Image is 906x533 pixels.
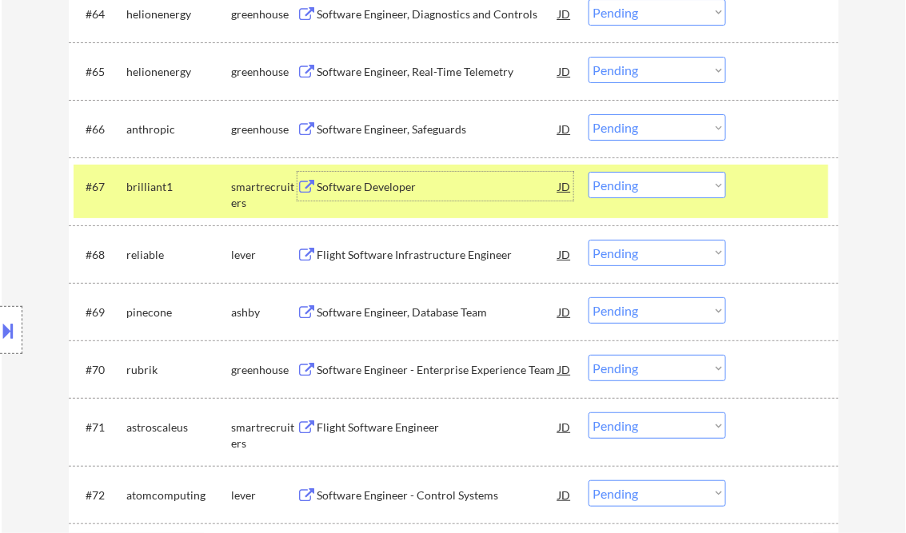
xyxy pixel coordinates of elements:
[557,240,573,268] div: JD
[557,480,573,509] div: JD
[557,355,573,384] div: JD
[317,247,559,263] div: Flight Software Infrastructure Engineer
[317,6,559,22] div: Software Engineer, Diagnostics and Controls
[317,179,559,195] div: Software Developer
[557,172,573,201] div: JD
[232,64,297,80] div: greenhouse
[317,362,559,378] div: Software Engineer - Enterprise Experience Team
[557,57,573,86] div: JD
[557,412,573,441] div: JD
[557,297,573,326] div: JD
[127,6,232,22] div: helionenergy
[317,487,559,503] div: Software Engineer - Control Systems
[317,420,559,436] div: Flight Software Engineer
[127,64,232,80] div: helionenergy
[317,64,559,80] div: Software Engineer, Real-Time Telemetry
[317,121,559,137] div: Software Engineer, Safeguards
[557,114,573,143] div: JD
[317,304,559,320] div: Software Engineer, Database Team
[86,6,114,22] div: #64
[232,6,297,22] div: greenhouse
[86,64,114,80] div: #65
